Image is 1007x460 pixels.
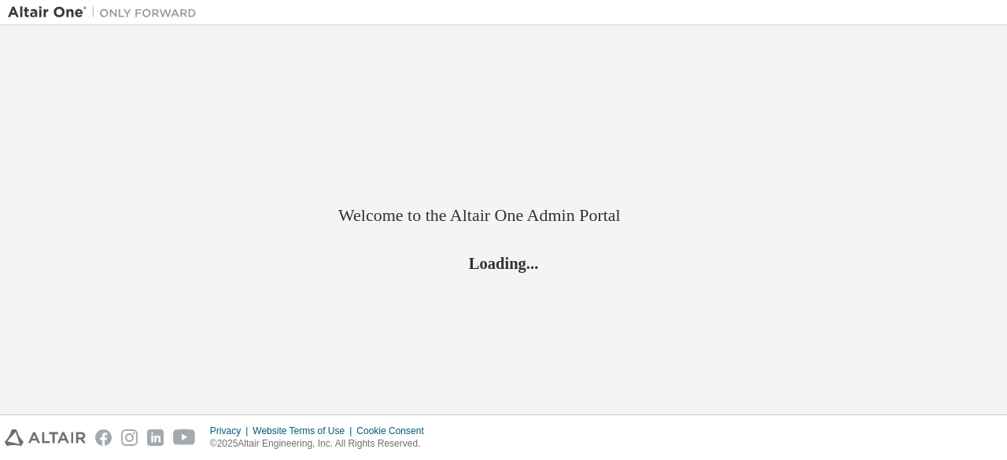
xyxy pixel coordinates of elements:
img: altair_logo.svg [5,429,86,446]
img: facebook.svg [95,429,112,446]
div: Cookie Consent [356,425,433,437]
p: © 2025 Altair Engineering, Inc. All Rights Reserved. [210,437,433,451]
div: Website Terms of Use [253,425,356,437]
img: youtube.svg [173,429,196,446]
h2: Loading... [338,252,669,273]
h2: Welcome to the Altair One Admin Portal [338,204,669,226]
img: instagram.svg [121,429,138,446]
div: Privacy [210,425,253,437]
img: Altair One [8,5,205,20]
img: linkedin.svg [147,429,164,446]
